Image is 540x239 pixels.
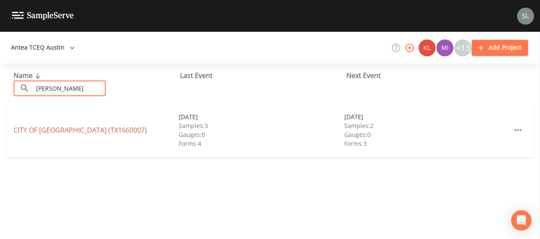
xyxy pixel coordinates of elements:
div: Samples: 3 [179,121,344,130]
div: [DATE] [344,112,509,121]
img: 0d5b2d5fd6ef1337b72e1b2735c28582 [517,8,534,25]
img: 9c4450d90d3b8045b2e5fa62e4f92659 [419,39,436,56]
button: Add Project [472,40,528,56]
div: Open Intercom Messenger [511,210,532,231]
img: a1ea4ff7c53760f38bef77ef7c6649bf [436,39,453,56]
span: Name [14,71,43,80]
div: Last Event [180,70,346,81]
img: logo [12,12,74,20]
div: Samples: 2 [344,121,509,130]
div: Miriaha Caddie [436,39,454,56]
div: +13 [454,39,471,56]
div: [DATE] [179,112,344,121]
a: CITY OF [GEOGRAPHIC_DATA] (TX1660007) [14,125,147,135]
div: Gauges: 0 [344,130,509,139]
div: Forms: 3 [344,139,509,148]
div: Kler Teran [418,39,436,56]
button: Antea TCEQ Austin [8,40,78,56]
div: Forms: 4 [179,139,344,148]
div: Next Event [346,70,513,81]
input: Search Projects [33,81,106,96]
div: Gauges: 0 [179,130,344,139]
